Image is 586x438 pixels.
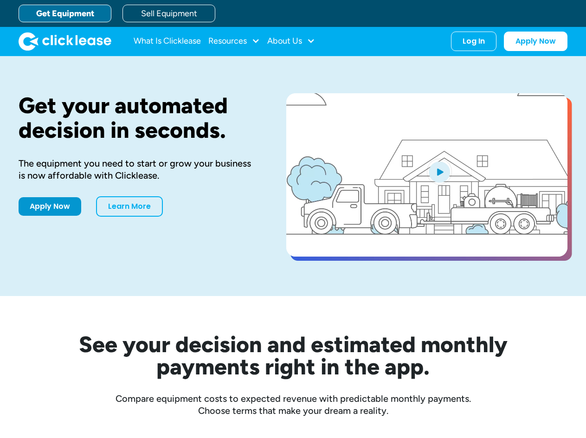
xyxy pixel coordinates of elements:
a: Apply Now [19,197,81,216]
img: Clicklease logo [19,32,111,51]
a: Apply Now [504,32,567,51]
img: Blue play button logo on a light blue circular background [427,159,452,185]
div: About Us [267,32,315,51]
div: Resources [208,32,260,51]
h2: See your decision and estimated monthly payments right in the app. [33,333,553,378]
h1: Get your automated decision in seconds. [19,93,257,142]
div: The equipment you need to start or grow your business is now affordable with Clicklease. [19,157,257,181]
a: What Is Clicklease [134,32,201,51]
a: Sell Equipment [122,5,215,22]
a: home [19,32,111,51]
div: Compare equipment costs to expected revenue with predictable monthly payments. Choose terms that ... [19,393,567,417]
a: Get Equipment [19,5,111,22]
a: open lightbox [286,93,567,257]
div: Log In [463,37,485,46]
a: Learn More [96,196,163,217]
